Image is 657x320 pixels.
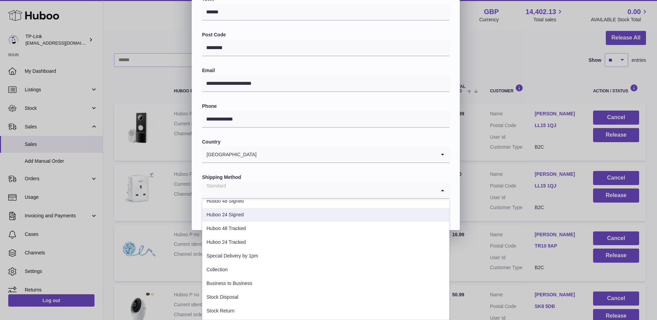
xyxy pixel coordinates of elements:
[202,194,449,208] li: Huboo 48 Signed
[202,249,449,263] li: Special Delivery by 1pm
[202,139,449,145] label: Country
[202,32,449,38] label: Post Code
[202,277,449,290] li: Business to Business
[202,304,449,318] li: Stock Return
[257,147,436,162] input: Search for option
[202,103,449,110] label: Phone
[202,208,449,222] li: Huboo 24 Signed
[202,147,257,162] span: [GEOGRAPHIC_DATA]
[202,263,449,277] li: Collection
[202,236,449,249] li: Huboo 24 Tracked
[202,182,436,198] input: Search for option
[202,290,449,304] li: Stock Disposal
[202,222,449,236] li: Huboo 48 Tracked
[202,147,449,163] div: Search for option
[202,174,449,181] label: Shipping Method
[202,67,449,74] label: Email
[202,182,449,199] div: Search for option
